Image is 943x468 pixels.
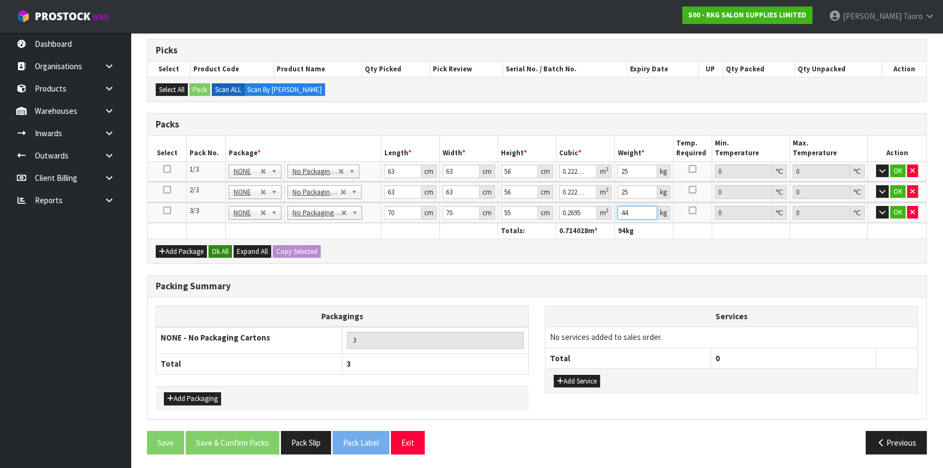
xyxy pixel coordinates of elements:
button: Save & Confirm Packs [186,431,279,454]
th: Cubic [556,136,615,161]
div: m [597,185,611,199]
h3: Picks [156,45,918,56]
div: m [597,206,611,220]
button: Exit [391,431,425,454]
button: OK [890,206,905,219]
div: ℃ [773,206,787,220]
button: Previous [866,431,927,454]
th: Min. Temperature [712,136,790,161]
sup: 3 [605,207,608,214]
th: Qty Unpacked [795,62,882,77]
div: ℃ [850,185,865,199]
button: OK [890,185,905,198]
th: Package [225,136,381,161]
sup: 3 [605,166,608,173]
span: ProStock [35,9,90,23]
th: Pick Review [430,62,503,77]
div: cm [421,185,437,199]
th: Weight [615,136,673,161]
th: Select [148,62,190,77]
div: ℃ [773,185,787,199]
strong: NONE - No Packaging Cartons [161,332,270,343]
button: Ok All [209,245,232,258]
span: Taoro [903,11,923,21]
button: Add Packaging [164,392,221,405]
div: kg [657,165,670,178]
th: Length [381,136,439,161]
th: Product Name [274,62,362,77]
button: Pack [189,83,210,96]
span: [PERSON_NAME] [843,11,902,21]
th: Services [546,306,917,327]
th: Select [148,136,187,161]
th: Serial No. / Batch No. [503,62,627,77]
span: 1/3 [189,165,199,174]
div: ℃ [850,165,865,178]
span: NONE [234,165,261,178]
th: Total [546,348,711,368]
th: Action [881,62,926,77]
th: Temp. Required [673,136,712,161]
button: OK [890,165,905,178]
th: Qty Picked [362,62,430,77]
div: cm [421,165,437,178]
th: Width [439,136,498,161]
strong: S00 - RKG SALON SUPPLIES LIMITED [688,10,806,20]
button: Pack Label [333,431,389,454]
img: cube-alt.png [16,9,30,23]
th: Packagings [156,306,529,327]
th: Totals: [498,223,556,239]
span: 94 [617,226,625,235]
div: cm [538,165,553,178]
th: Expiry Date [627,62,698,77]
span: No Packaging Cartons [292,186,340,199]
h3: Packing Summary [156,281,918,291]
small: WMS [93,12,109,22]
td: No services added to sales order. [546,327,917,348]
div: ℃ [773,165,787,178]
span: No Packaging Cartons [292,165,338,178]
sup: 3 [605,186,608,193]
div: cm [538,206,553,220]
h3: Packs [156,119,918,130]
button: Select All [156,83,188,96]
div: m [597,165,611,178]
span: Expand All [237,247,268,256]
th: Action [868,136,926,161]
div: cm [480,206,495,220]
span: 3/3 [189,206,199,215]
button: Expand All [234,245,271,258]
th: Max. Temperature [790,136,868,161]
span: 0 [715,353,720,363]
div: cm [421,206,437,220]
div: cm [480,185,495,199]
th: m³ [556,223,615,239]
div: ℃ [850,206,865,220]
th: Product Code [190,62,273,77]
button: Copy Selected [273,245,321,258]
button: Add Service [554,375,600,388]
div: kg [657,185,670,199]
span: 2/3 [189,185,199,195]
div: kg [657,206,670,220]
button: Pack Slip [281,431,331,454]
label: Scan By [PERSON_NAME] [244,83,325,96]
th: Height [498,136,556,161]
th: Total [156,354,342,374]
a: S00 - RKG SALON SUPPLIES LIMITED [682,7,812,24]
button: Save [147,431,184,454]
div: cm [480,165,495,178]
div: cm [538,185,553,199]
button: Add Package [156,245,207,258]
th: kg [615,223,673,239]
label: Scan ALL [212,83,244,96]
th: UP [698,62,722,77]
span: 0.714028 [559,226,588,235]
span: NONE [234,186,261,199]
span: No Packaging Cartons [292,206,341,220]
span: NONE [234,206,261,220]
th: Qty Packed [722,62,794,77]
span: 3 [347,358,351,369]
th: Pack No. [187,136,226,161]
